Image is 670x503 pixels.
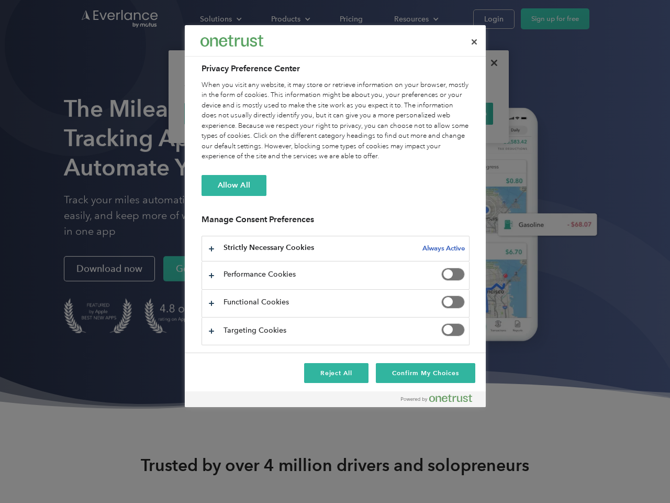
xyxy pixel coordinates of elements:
[185,25,486,407] div: Preference center
[401,394,481,407] a: Powered by OneTrust Opens in a new Tab
[401,394,472,402] img: Powered by OneTrust Opens in a new Tab
[185,25,486,407] div: Privacy Preference Center
[202,175,266,196] button: Allow All
[202,214,470,231] h3: Manage Consent Preferences
[202,80,470,162] div: When you visit any website, it may store or retrieve information on your browser, mostly in the f...
[200,35,263,46] img: Everlance
[202,62,470,75] h2: Privacy Preference Center
[200,30,263,51] div: Everlance
[463,30,486,53] button: Close
[304,363,369,383] button: Reject All
[376,363,475,383] button: Confirm My Choices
